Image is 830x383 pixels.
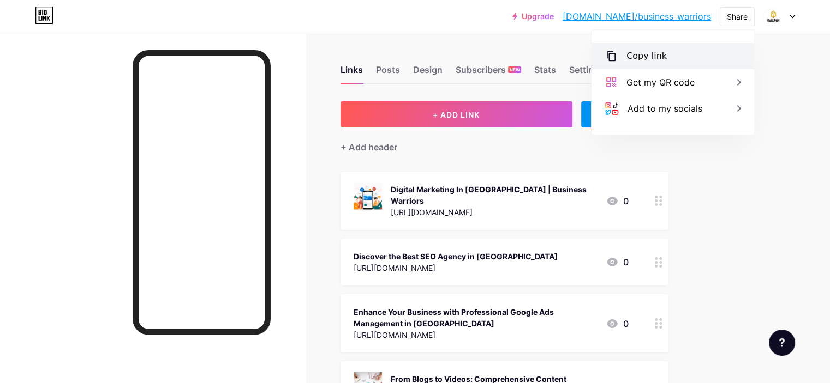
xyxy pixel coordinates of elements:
[354,306,597,329] div: Enhance Your Business with Professional Google Ads Management in [GEOGRAPHIC_DATA]
[354,262,558,273] div: [URL][DOMAIN_NAME]
[341,63,363,83] div: Links
[354,329,597,341] div: [URL][DOMAIN_NAME]
[512,12,554,21] a: Upgrade
[581,101,668,127] div: + ADD EMBED
[606,256,629,269] div: 0
[628,102,702,115] div: Add to my socials
[763,6,784,27] img: business_warriors
[606,194,629,208] div: 0
[376,63,400,83] div: Posts
[626,50,667,63] div: Copy link
[391,206,597,218] div: [URL][DOMAIN_NAME]
[456,63,521,83] div: Subscribers
[563,10,711,23] a: [DOMAIN_NAME]/business_warriors
[354,251,558,262] div: Discover the Best SEO Agency in [GEOGRAPHIC_DATA]
[510,66,520,73] span: NEW
[626,76,695,89] div: Get my QR code
[341,101,572,127] button: + ADD LINK
[727,11,748,22] div: Share
[569,63,604,83] div: Settings
[413,63,443,83] div: Design
[341,141,397,154] div: + Add header
[534,63,556,83] div: Stats
[433,110,480,119] span: + ADD LINK
[606,317,629,330] div: 0
[391,184,597,206] div: Digital Marketing In [GEOGRAPHIC_DATA] | Business Warriors
[354,183,382,211] img: Digital Marketing In Perth | Business Warriors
